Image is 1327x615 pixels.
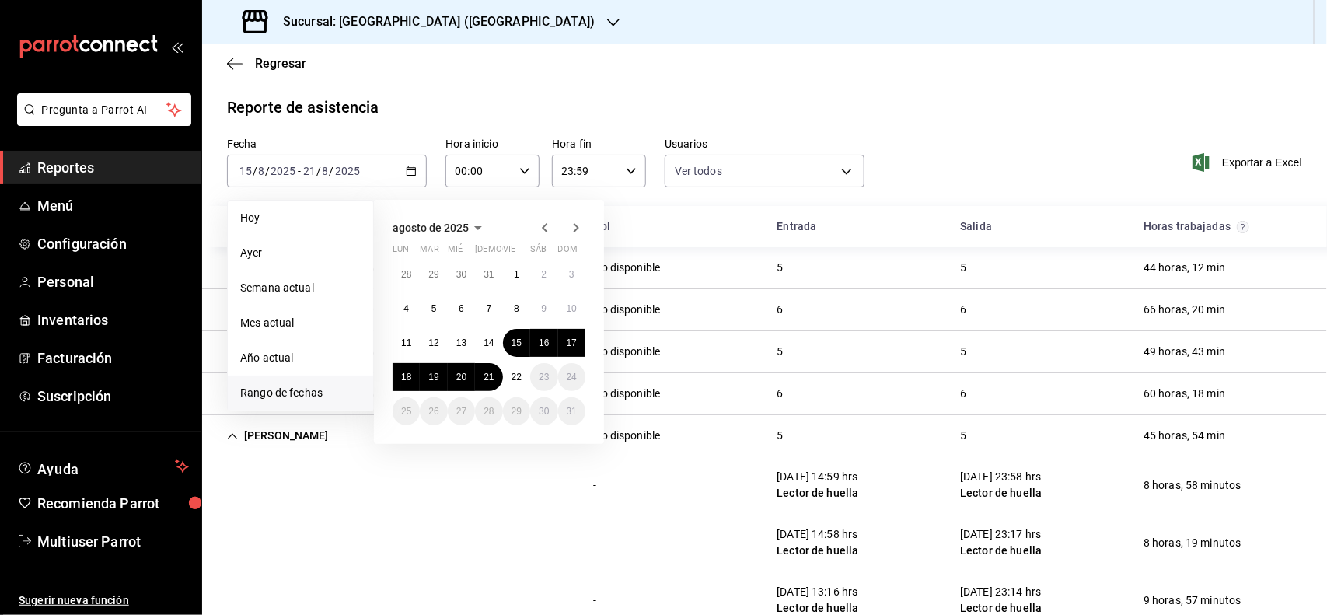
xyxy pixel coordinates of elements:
[1131,529,1254,557] div: Cell
[448,295,475,323] button: 6 de agosto de 2025
[503,363,530,391] button: 22 de agosto de 2025
[428,406,438,417] abbr: 26 de agosto de 2025
[298,165,301,177] span: -
[202,247,1327,289] div: Row
[302,165,316,177] input: --
[202,206,1327,247] div: Head
[764,253,795,282] div: Cell
[530,260,557,288] button: 2 de agosto de 2025
[448,329,475,357] button: 13 de agosto de 2025
[265,165,270,177] span: /
[17,93,191,126] button: Pregunta a Parrot AI
[512,406,522,417] abbr: 29 de agosto de 2025
[960,469,1042,485] div: [DATE] 23:58 hrs
[530,363,557,391] button: 23 de agosto de 2025
[202,456,1327,514] div: Row
[594,477,597,494] div: -
[541,303,547,314] abbr: 9 de agosto de 2025
[202,289,1327,331] div: Row
[393,244,409,260] abbr: lunes
[552,139,646,150] label: Hora fin
[475,397,502,425] button: 28 de agosto de 2025
[1196,153,1302,172] button: Exportar a Excel
[420,244,438,260] abbr: martes
[484,372,494,383] abbr: 21 de agosto de 2025
[401,269,411,280] abbr: 28 de julio de 2025
[202,415,1327,456] div: Row
[202,514,1327,571] div: Row
[456,337,466,348] abbr: 13 de agosto de 2025
[428,372,438,383] abbr: 19 de agosto de 2025
[37,531,189,552] span: Multiuser Parrot
[948,421,979,450] div: Cell
[393,363,420,391] button: 18 de agosto de 2025
[448,260,475,288] button: 30 de julio de 2025
[764,337,795,366] div: Cell
[403,303,409,314] abbr: 4 de agosto de 2025
[215,379,515,408] div: Cell
[530,244,547,260] abbr: sábado
[11,113,191,129] a: Pregunta a Parrot AI
[270,165,296,177] input: ----
[431,303,437,314] abbr: 5 de agosto de 2025
[1131,253,1238,282] div: Cell
[777,526,858,543] div: [DATE] 14:58 hrs
[37,386,189,407] span: Suscripción
[1131,379,1238,408] div: Cell
[539,406,549,417] abbr: 30 de agosto de 2025
[558,329,585,357] button: 17 de agosto de 2025
[448,244,463,260] abbr: miércoles
[665,139,864,150] label: Usuarios
[567,303,577,314] abbr: 10 de agosto de 2025
[558,260,585,288] button: 3 de agosto de 2025
[202,373,1327,415] div: Row
[530,295,557,323] button: 9 de agosto de 2025
[255,56,306,71] span: Regresar
[420,397,447,425] button: 26 de agosto de 2025
[558,363,585,391] button: 24 de agosto de 2025
[777,584,858,600] div: [DATE] 13:16 hrs
[202,331,1327,373] div: Row
[401,337,411,348] abbr: 11 de agosto de 2025
[475,329,502,357] button: 14 de agosto de 2025
[240,280,361,296] span: Semana actual
[558,244,578,260] abbr: domingo
[227,139,427,150] label: Fecha
[459,303,464,314] abbr: 6 de agosto de 2025
[393,218,487,237] button: agosto de 2025
[1131,337,1238,366] div: Cell
[581,586,609,615] div: Cell
[420,329,447,357] button: 12 de agosto de 2025
[960,485,1042,501] div: Lector de huella
[948,463,1054,508] div: Cell
[253,165,257,177] span: /
[558,295,585,323] button: 10 de agosto de 2025
[257,165,265,177] input: --
[475,363,502,391] button: 21 de agosto de 2025
[428,269,438,280] abbr: 29 de julio de 2025
[316,165,321,177] span: /
[334,165,361,177] input: ----
[330,165,334,177] span: /
[19,592,189,609] span: Sugerir nueva función
[322,165,330,177] input: --
[37,157,189,178] span: Reportes
[215,536,239,549] div: Cell
[215,479,239,491] div: Cell
[581,471,609,500] div: Cell
[948,520,1054,565] div: Cell
[37,493,189,514] span: Recomienda Parrot
[948,379,979,408] div: Cell
[764,421,795,450] div: Cell
[764,379,795,408] div: Cell
[581,529,609,557] div: Cell
[594,592,597,609] div: -
[215,337,515,366] div: Cell
[393,295,420,323] button: 4 de agosto de 2025
[514,269,519,280] abbr: 1 de agosto de 2025
[948,337,979,366] div: Cell
[503,260,530,288] button: 1 de agosto de 2025
[530,329,557,357] button: 16 de agosto de 2025
[1131,471,1254,500] div: Cell
[512,372,522,383] abbr: 22 de agosto de 2025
